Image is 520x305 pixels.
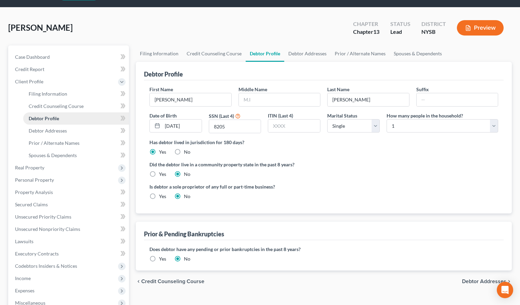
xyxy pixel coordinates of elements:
label: First Name [149,86,173,93]
button: Preview [457,20,504,36]
span: Lawsuits [15,238,33,244]
input: -- [150,93,231,106]
i: chevron_right [506,279,512,284]
span: Property Analysis [15,189,53,195]
span: Client Profile [15,79,43,84]
input: XXXX [209,120,261,133]
label: Marital Status [327,112,357,119]
label: Has debtor lived in jurisdiction for 180 days? [149,139,498,146]
div: District [421,20,446,28]
span: Expenses [15,288,34,293]
div: Lead [390,28,410,36]
label: Middle Name [239,86,267,93]
label: Yes [159,193,166,200]
a: Debtor Profile [23,112,129,125]
span: Secured Claims [15,202,48,207]
label: Date of Birth [149,112,177,119]
span: [PERSON_NAME] [8,23,73,32]
input: M.I [239,93,320,106]
span: Personal Property [15,177,54,183]
label: Does debtor have any pending or prior bankruptcies in the past 8 years? [149,246,498,253]
div: NYSB [421,28,446,36]
span: Spouses & Dependents [29,152,77,158]
span: Case Dashboard [15,54,50,60]
a: Credit Counseling Course [23,100,129,112]
a: Debtor Profile [246,45,284,62]
a: Filing Information [23,88,129,100]
span: Codebtors Insiders & Notices [15,263,77,269]
label: Last Name [327,86,349,93]
a: Executory Contracts [10,248,129,260]
a: Filing Information [136,45,183,62]
a: Spouses & Dependents [23,149,129,162]
span: Income [15,275,31,281]
a: Prior / Alternate Names [331,45,390,62]
a: Credit Report [10,63,129,75]
label: How many people in the household? [387,112,463,119]
a: Prior / Alternate Names [23,137,129,149]
a: Unsecured Nonpriority Claims [10,223,129,235]
div: Debtor Profile [144,70,183,78]
a: Secured Claims [10,198,129,211]
a: Spouses & Dependents [390,45,446,62]
input: XXXX [268,120,320,133]
a: Debtor Addresses [284,45,331,62]
i: chevron_left [136,279,141,284]
span: Unsecured Priority Claims [15,214,71,220]
span: Credit Counseling Course [141,279,204,284]
label: Yes [159,171,166,178]
button: chevron_left Credit Counseling Course [136,279,204,284]
span: Executory Contracts [15,251,59,257]
label: ITIN (Last 4) [268,112,293,119]
label: No [184,149,190,155]
input: -- [328,93,409,106]
label: SSN (Last 4) [209,112,234,120]
div: Chapter [353,28,379,36]
span: Prior / Alternate Names [29,140,80,146]
label: Yes [159,149,166,155]
span: Debtor Profile [29,115,59,121]
a: Unsecured Priority Claims [10,211,129,223]
a: Lawsuits [10,235,129,248]
span: 13 [373,28,379,35]
a: Property Analysis [10,186,129,198]
span: Debtor Addresses [462,279,506,284]
a: Credit Counseling Course [183,45,246,62]
a: Case Dashboard [10,51,129,63]
input: MM/DD/YYYY [162,120,202,133]
span: Filing Information [29,91,67,97]
span: Real Property [15,165,44,170]
input: -- [417,93,498,106]
label: No [184,171,190,178]
label: No [184,193,190,200]
div: Open Intercom Messenger [497,282,513,298]
label: Suffix [416,86,429,93]
a: Debtor Addresses [23,125,129,137]
div: Status [390,20,410,28]
label: No [184,255,190,262]
span: Debtor Addresses [29,128,67,134]
button: Debtor Addresses chevron_right [462,279,512,284]
span: Unsecured Nonpriority Claims [15,226,80,232]
div: Chapter [353,20,379,28]
label: Did the debtor live in a community property state in the past 8 years? [149,161,498,168]
div: Prior & Pending Bankruptcies [144,230,224,238]
span: Credit Counseling Course [29,103,84,109]
label: Is debtor a sole proprietor of any full or part-time business? [149,183,320,190]
span: Credit Report [15,66,44,72]
label: Yes [159,255,166,262]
